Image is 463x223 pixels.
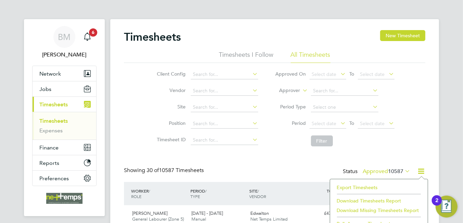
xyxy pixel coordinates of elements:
[343,167,412,176] div: Status
[251,210,269,216] span: Edwalton
[388,168,403,175] span: 10587
[89,28,97,37] span: 6
[311,135,333,146] button: Filter
[39,118,68,124] a: Timesheets
[360,120,385,127] span: Select date
[33,66,96,81] button: Network
[189,185,248,202] div: PERIOD
[191,135,258,145] input: Search for...
[39,101,68,108] span: Timesheets
[147,167,204,174] span: 10587 Timesheets
[251,216,288,222] span: Net Temps Limited
[131,194,141,199] span: ROLE
[39,160,59,166] span: Reports
[24,19,105,216] nav: Main navigation
[275,104,306,110] label: Period Type
[190,194,200,199] span: TYPE
[311,86,378,96] input: Search for...
[80,26,94,48] a: 6
[33,171,96,186] button: Preferences
[334,206,424,215] li: Download Missing Timesheets Report
[32,51,97,59] span: Brooke Morley
[270,87,300,94] label: Approver
[149,188,150,194] span: /
[311,103,378,112] input: Select one
[39,144,59,151] span: Finance
[191,210,223,216] span: [DATE] - [DATE]
[124,167,205,174] div: Showing
[191,86,258,96] input: Search for...
[155,71,186,77] label: Client Config
[258,188,259,194] span: /
[147,167,159,174] span: 30 of
[307,208,342,219] div: £477.11
[155,120,186,126] label: Position
[275,71,306,77] label: Approved On
[46,193,83,204] img: net-temps-logo-retina.png
[334,183,424,192] li: Export Timesheets
[33,112,96,140] div: Timesheets
[39,70,61,77] span: Network
[275,120,306,126] label: Period
[248,185,307,202] div: SITE
[155,104,186,110] label: Site
[334,196,424,206] li: Download Timesheets Report
[360,71,385,77] span: Select date
[33,81,96,96] button: Jobs
[32,26,97,59] a: BM[PERSON_NAME]
[348,69,356,78] span: To
[33,140,96,155] button: Finance
[39,175,69,182] span: Preferences
[312,71,337,77] span: Select date
[155,136,186,143] label: Timesheet ID
[39,127,63,134] a: Expenses
[363,168,410,175] label: Approved
[191,119,258,129] input: Search for...
[33,155,96,170] button: Reports
[124,30,181,44] h2: Timesheets
[205,188,207,194] span: /
[250,194,266,199] span: VENDOR
[32,193,97,204] a: Go to home page
[291,51,330,63] li: All Timesheets
[129,185,189,202] div: WORKER
[348,119,356,128] span: To
[191,216,206,222] span: Manual
[132,210,167,216] span: [PERSON_NAME]
[58,32,71,41] span: BM
[380,30,425,41] button: New Timesheet
[33,97,96,112] button: Timesheets
[39,86,51,92] span: Jobs
[436,196,458,218] button: Open Resource Center, 2 new notifications
[132,216,184,222] span: General Labourer (Zone 5)
[327,188,339,194] span: TOTAL
[312,120,337,127] span: Select date
[155,87,186,93] label: Vendor
[191,103,258,112] input: Search for...
[219,51,274,63] li: Timesheets I Follow
[191,70,258,79] input: Search for...
[435,200,438,209] div: 2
